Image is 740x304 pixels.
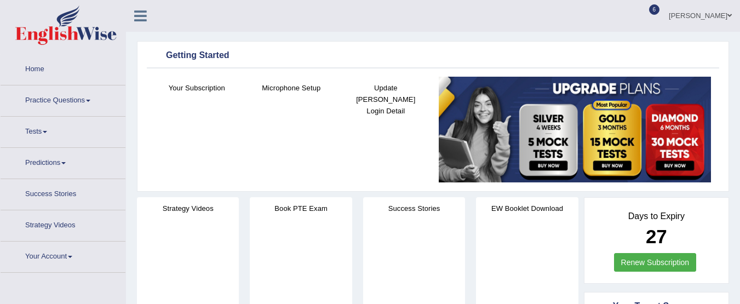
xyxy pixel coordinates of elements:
[1,85,125,113] a: Practice Questions
[155,82,239,94] h4: Your Subscription
[1,179,125,207] a: Success Stories
[1,242,125,269] a: Your Account
[344,82,428,117] h4: Update [PERSON_NAME] Login Detail
[649,4,660,15] span: 6
[1,210,125,238] a: Strategy Videos
[476,203,578,214] h4: EW Booklet Download
[1,54,125,82] a: Home
[137,203,239,214] h4: Strategy Videos
[150,48,716,64] div: Getting Started
[614,253,697,272] a: Renew Subscription
[363,203,465,214] h4: Success Stories
[250,203,352,214] h4: Book PTE Exam
[646,226,667,247] b: 27
[1,148,125,175] a: Predictions
[596,211,716,221] h4: Days to Expiry
[1,117,125,144] a: Tests
[250,82,334,94] h4: Microphone Setup
[439,77,712,182] img: small5.jpg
